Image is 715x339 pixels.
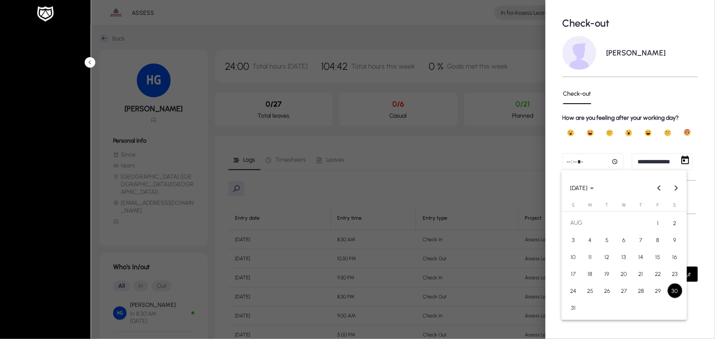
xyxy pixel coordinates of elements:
[633,232,650,248] button: Aug 7, 2025
[617,232,632,248] span: 6
[583,232,598,248] span: 4
[583,266,598,281] span: 18
[571,185,588,192] span: [DATE]
[567,180,598,196] button: Choose month and year
[650,232,667,248] button: Aug 8, 2025
[668,232,683,248] span: 9
[668,249,683,265] span: 16
[651,266,666,281] span: 22
[566,283,581,298] span: 24
[616,232,633,248] button: Aug 6, 2025
[588,202,593,208] span: M
[633,282,650,299] button: Aug 28, 2025
[667,282,684,299] button: Aug 30, 2025
[633,265,650,282] button: Aug 21, 2025
[606,202,609,208] span: T
[657,202,659,208] span: F
[634,249,649,265] span: 14
[640,202,643,208] span: T
[582,282,599,299] button: Aug 25, 2025
[600,249,615,265] span: 12
[600,266,615,281] span: 19
[565,282,582,299] button: Aug 24, 2025
[566,249,581,265] span: 10
[599,248,616,265] button: Aug 12, 2025
[667,215,684,232] button: Aug 2, 2025
[599,232,616,248] button: Aug 5, 2025
[566,232,581,248] span: 3
[565,265,582,282] button: Aug 17, 2025
[650,248,667,265] button: Aug 15, 2025
[599,265,616,282] button: Aug 19, 2025
[616,248,633,265] button: Aug 13, 2025
[566,266,581,281] span: 17
[651,283,666,298] span: 29
[583,283,598,298] span: 25
[668,283,683,298] span: 30
[673,202,676,208] span: S
[599,282,616,299] button: Aug 26, 2025
[668,179,685,196] button: Next month
[633,248,650,265] button: Aug 14, 2025
[650,215,667,232] button: Aug 1, 2025
[650,282,667,299] button: Aug 29, 2025
[616,265,633,282] button: Aug 20, 2025
[651,179,668,196] button: Previous month
[668,215,683,231] span: 2
[617,266,632,281] span: 20
[650,265,667,282] button: Aug 22, 2025
[651,232,666,248] span: 8
[617,249,632,265] span: 13
[565,232,582,248] button: Aug 3, 2025
[583,249,598,265] span: 11
[651,249,666,265] span: 15
[565,248,582,265] button: Aug 10, 2025
[565,215,650,232] td: AUG
[667,248,684,265] button: Aug 16, 2025
[582,265,599,282] button: Aug 18, 2025
[582,232,599,248] button: Aug 4, 2025
[651,215,666,231] span: 1
[572,202,575,208] span: S
[668,266,683,281] span: 23
[582,248,599,265] button: Aug 11, 2025
[565,299,582,316] button: Aug 31, 2025
[634,266,649,281] span: 21
[634,283,649,298] span: 28
[667,265,684,282] button: Aug 23, 2025
[617,283,632,298] span: 27
[622,202,626,208] span: W
[600,283,615,298] span: 26
[667,232,684,248] button: Aug 9, 2025
[616,282,633,299] button: Aug 27, 2025
[566,300,581,315] span: 31
[600,232,615,248] span: 5
[634,232,649,248] span: 7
